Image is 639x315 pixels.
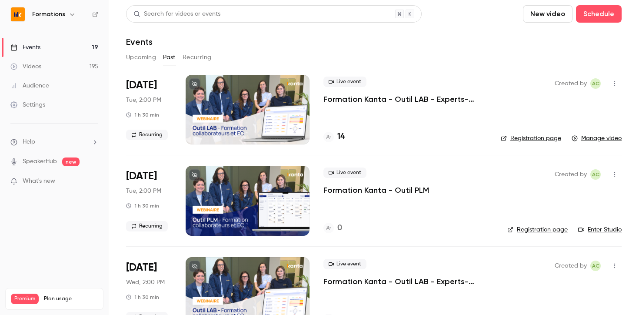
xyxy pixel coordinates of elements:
[126,261,157,275] span: [DATE]
[507,225,568,234] a: Registration page
[523,5,572,23] button: New video
[555,261,587,271] span: Created by
[23,177,55,186] span: What's new
[323,131,345,143] a: 14
[183,50,212,64] button: Recurring
[337,131,345,143] h4: 14
[10,43,40,52] div: Events
[323,77,366,87] span: Live event
[592,261,599,271] span: AC
[323,94,487,104] a: Formation Kanta - Outil LAB - Experts-comptables et collaborateurs
[592,78,599,89] span: AC
[590,169,601,180] span: Anaïs Cachelou
[10,62,41,71] div: Videos
[11,7,25,21] img: Formations
[10,81,49,90] div: Audience
[126,130,168,140] span: Recurring
[323,259,366,269] span: Live event
[126,166,172,235] div: Aug 5 Tue, 2:00 PM (Europe/Paris)
[77,304,98,312] p: / 300
[126,111,159,118] div: 1 h 30 min
[126,96,161,104] span: Tue, 2:00 PM
[572,134,622,143] a: Manage video
[23,137,35,147] span: Help
[592,169,599,180] span: AC
[323,222,342,234] a: 0
[555,169,587,180] span: Created by
[44,295,98,302] span: Plan usage
[126,78,157,92] span: [DATE]
[126,50,156,64] button: Upcoming
[126,294,159,301] div: 1 h 30 min
[62,157,80,166] span: new
[323,276,487,287] a: Formation Kanta - Outil LAB - Experts-comptables & Collaborateurs
[126,202,159,209] div: 1 h 30 min
[11,304,27,312] p: Videos
[576,5,622,23] button: Schedule
[126,187,161,195] span: Tue, 2:00 PM
[126,221,168,231] span: Recurring
[323,185,429,195] a: Formation Kanta - Outil PLM
[133,10,220,19] div: Search for videos or events
[10,101,45,109] div: Settings
[323,168,366,178] span: Live event
[578,225,622,234] a: Enter Studio
[126,169,157,183] span: [DATE]
[126,75,172,144] div: Aug 5 Tue, 2:00 PM (Europe/Paris)
[126,37,153,47] h1: Events
[11,294,39,304] span: Premium
[10,137,98,147] li: help-dropdown-opener
[163,50,176,64] button: Past
[501,134,561,143] a: Registration page
[555,78,587,89] span: Created by
[590,261,601,271] span: Anaïs Cachelou
[337,222,342,234] h4: 0
[126,278,165,287] span: Wed, 2:00 PM
[77,305,84,311] span: 233
[88,178,98,185] iframe: Noticeable Trigger
[23,157,57,166] a: SpeakerHub
[590,78,601,89] span: Anaïs Cachelou
[32,10,65,19] h6: Formations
